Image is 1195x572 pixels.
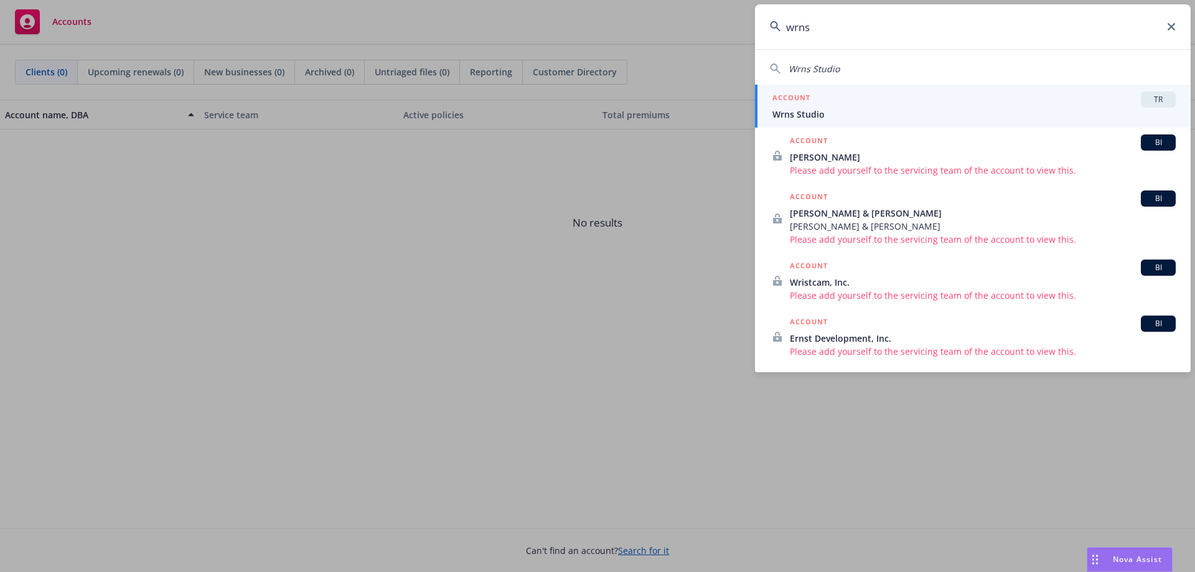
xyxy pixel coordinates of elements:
span: Wrns Studio [772,108,1176,121]
h5: ACCOUNT [790,190,828,205]
div: Drag to move [1087,548,1103,571]
a: ACCOUNTTRWrns Studio [755,85,1191,128]
a: ACCOUNTBIErnst Development, Inc.Please add yourself to the servicing team of the account to view ... [755,309,1191,365]
span: Nova Assist [1113,554,1162,565]
span: Wrns Studio [789,63,840,75]
h5: ACCOUNT [790,134,828,149]
span: Wristcam, Inc. [790,276,1176,289]
span: BI [1146,137,1171,148]
a: ACCOUNTBI[PERSON_NAME]Please add yourself to the servicing team of the account to view this. [755,128,1191,184]
input: Search... [755,4,1191,49]
span: [PERSON_NAME] & [PERSON_NAME] [790,207,1176,220]
h5: ACCOUNT [790,316,828,331]
span: [PERSON_NAME] [790,151,1176,164]
a: ACCOUNTBIWristcam, Inc.Please add yourself to the servicing team of the account to view this. [755,253,1191,309]
span: Please add yourself to the servicing team of the account to view this. [790,289,1176,302]
span: TR [1146,94,1171,105]
span: [PERSON_NAME] & [PERSON_NAME] [790,220,1176,233]
span: Please add yourself to the servicing team of the account to view this. [790,164,1176,177]
span: Please add yourself to the servicing team of the account to view this. [790,345,1176,358]
span: BI [1146,193,1171,204]
span: Ernst Development, Inc. [790,332,1176,345]
h5: ACCOUNT [772,91,810,106]
button: Nova Assist [1087,547,1173,572]
a: ACCOUNTBI[PERSON_NAME] & [PERSON_NAME][PERSON_NAME] & [PERSON_NAME]Please add yourself to the ser... [755,184,1191,253]
span: BI [1146,318,1171,329]
h5: ACCOUNT [790,260,828,274]
span: Please add yourself to the servicing team of the account to view this. [790,233,1176,246]
span: BI [1146,262,1171,273]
